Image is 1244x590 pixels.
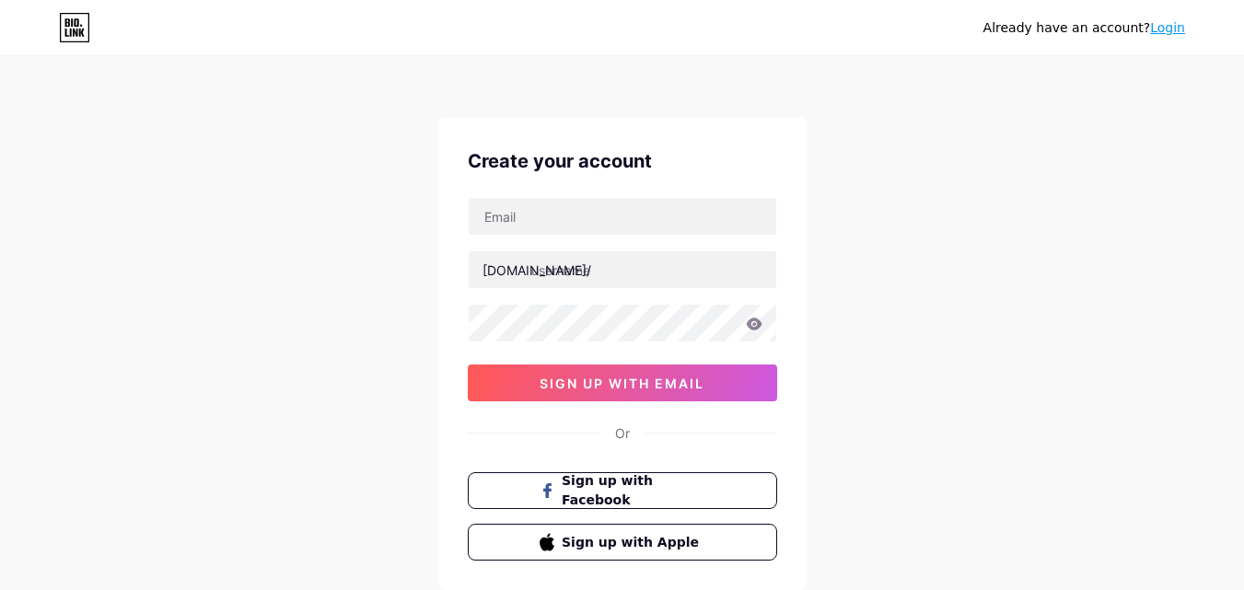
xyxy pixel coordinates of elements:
span: sign up with email [540,376,704,391]
button: Sign up with Apple [468,524,777,561]
input: username [469,251,776,288]
div: Create your account [468,147,777,175]
span: Sign up with Apple [562,533,704,552]
div: [DOMAIN_NAME]/ [482,260,591,280]
input: Email [469,198,776,235]
div: Already have an account? [983,18,1185,38]
span: Sign up with Facebook [562,471,704,510]
button: sign up with email [468,364,777,401]
a: Login [1150,20,1185,35]
div: Or [615,423,630,443]
button: Sign up with Facebook [468,472,777,509]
